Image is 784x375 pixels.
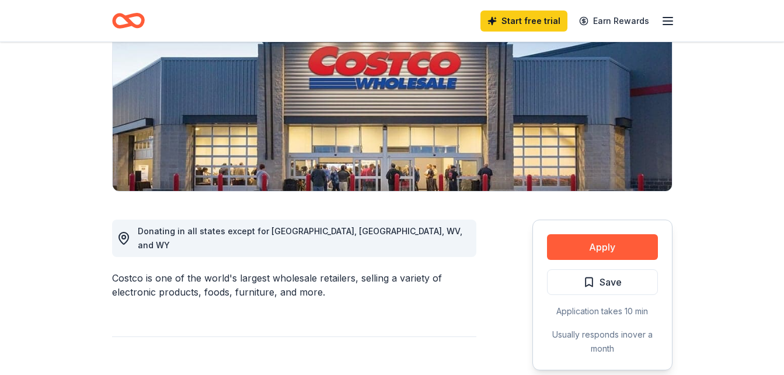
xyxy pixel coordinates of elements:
a: Home [112,7,145,34]
a: Start free trial [480,11,567,32]
a: Earn Rewards [572,11,656,32]
button: Save [547,269,658,295]
button: Apply [547,234,658,260]
div: Application takes 10 min [547,304,658,318]
div: Usually responds in over a month [547,328,658,356]
span: Save [600,275,622,290]
div: Costco is one of the world's largest wholesale retailers, selling a variety of electronic product... [112,271,476,299]
span: Donating in all states except for [GEOGRAPHIC_DATA], [GEOGRAPHIC_DATA], WV, and WY [138,226,462,250]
